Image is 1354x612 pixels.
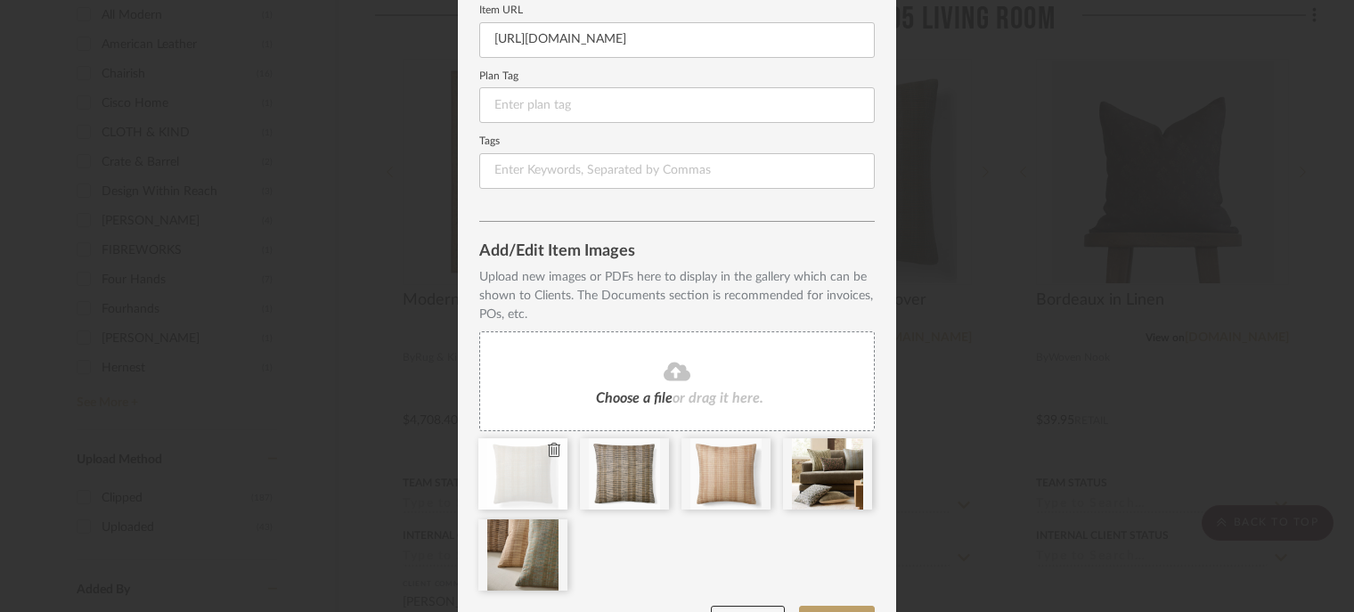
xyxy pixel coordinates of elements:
span: or drag it here. [673,391,763,405]
input: Enter plan tag [479,87,875,123]
div: Upload new images or PDFs here to display in the gallery which can be shown to Clients. The Docum... [479,268,875,324]
input: Enter URL [479,22,875,58]
div: Add/Edit Item Images [479,243,875,261]
label: Tags [479,137,875,146]
label: Plan Tag [479,72,875,81]
span: Choose a file [596,391,673,405]
label: Item URL [479,6,875,15]
input: Enter Keywords, Separated by Commas [479,153,875,189]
